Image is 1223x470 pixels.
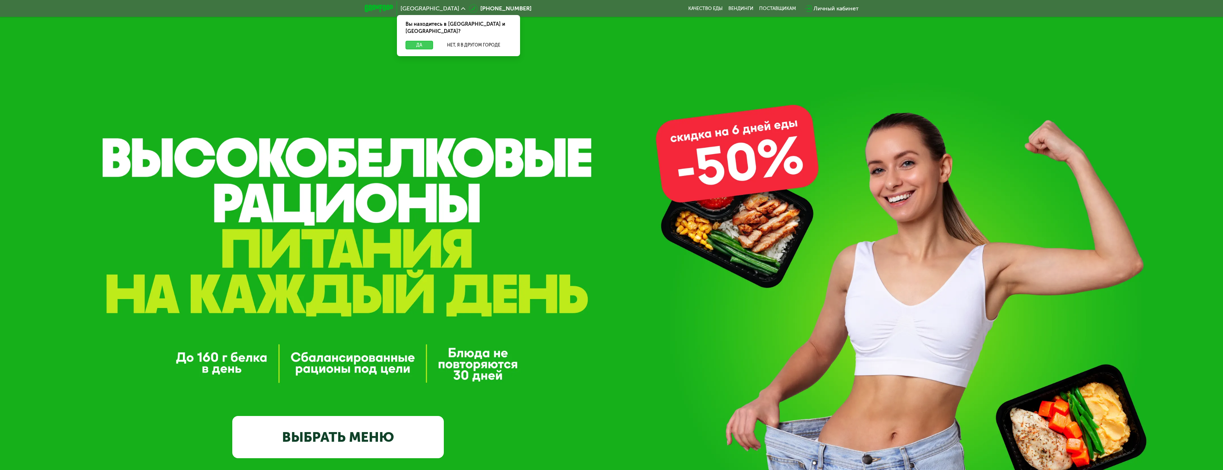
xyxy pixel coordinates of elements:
[397,15,520,41] div: Вы находитесь в [GEOGRAPHIC_DATA] и [GEOGRAPHIC_DATA]?
[436,41,511,49] button: Нет, я в другом городе
[759,6,796,11] div: поставщикам
[688,6,723,11] a: Качество еды
[469,4,532,13] a: [PHONE_NUMBER]
[728,6,753,11] a: Вендинги
[401,6,459,11] span: [GEOGRAPHIC_DATA]
[232,416,444,459] a: ВЫБРАТЬ МЕНЮ
[406,41,433,49] button: Да
[814,4,859,13] div: Личный кабинет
